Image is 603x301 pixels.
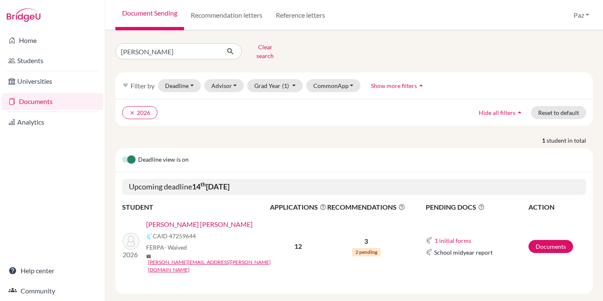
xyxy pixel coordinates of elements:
span: PENDING DOCS [426,202,528,212]
button: Grad Year(1) [247,79,303,92]
input: Find student by name... [115,43,220,59]
img: Ortiz Puente, Maria Elena [123,233,139,250]
span: Hide all filters [479,109,515,116]
p: 2026 [123,250,139,260]
span: - Waived [164,244,187,251]
button: Deadline [158,79,201,92]
th: STUDENT [122,202,269,213]
button: CommonApp [306,79,361,92]
strong: 1 [542,136,547,145]
sup: th [200,181,206,188]
a: Documents [2,93,103,110]
span: (1) [282,82,289,89]
img: Common App logo [426,249,432,256]
a: [PERSON_NAME] [PERSON_NAME] [146,219,253,229]
i: clear [129,110,135,116]
a: [PERSON_NAME][EMAIL_ADDRESS][PERSON_NAME][DOMAIN_NAME] [148,258,275,274]
span: Show more filters [371,82,417,89]
i: arrow_drop_up [515,108,524,117]
button: 1 initial forms [434,236,472,245]
th: ACTION [528,202,586,213]
a: Home [2,32,103,49]
span: School midyear report [434,248,493,257]
img: Bridge-U [7,8,40,22]
h5: Upcoming deadline [122,179,586,195]
a: Students [2,52,103,69]
span: APPLICATIONS [270,202,326,212]
button: clear2026 [122,106,157,119]
b: 14 [DATE] [192,182,229,191]
button: Show more filtersarrow_drop_up [364,79,432,92]
span: CAID 47259644 [153,232,196,240]
img: Common App logo [426,237,432,244]
span: FERPA [146,243,187,252]
button: Paz [570,7,593,23]
a: Universities [2,73,103,90]
button: Reset to default [531,106,586,119]
i: arrow_drop_up [417,81,425,90]
img: Common App logo [146,233,153,240]
a: Help center [2,262,103,279]
button: Hide all filtersarrow_drop_up [472,106,531,119]
a: Documents [528,240,573,253]
span: 2 pending [352,248,381,256]
b: 12 [294,242,302,250]
span: Filter by [131,82,155,90]
p: 3 [327,236,405,246]
span: Deadline view is on [138,155,189,165]
a: Analytics [2,114,103,131]
button: Advisor [204,79,244,92]
a: Community [2,282,103,299]
span: student in total [547,136,593,145]
button: Clear search [242,40,288,62]
span: mail [146,254,151,259]
span: RECOMMENDATIONS [327,202,405,212]
i: filter_list [122,82,129,89]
